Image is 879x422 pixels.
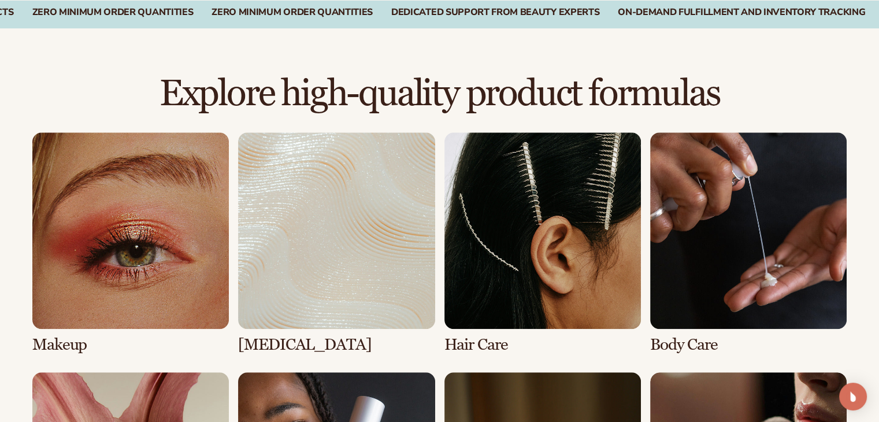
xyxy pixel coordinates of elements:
[212,7,373,18] div: Zero Minimum Order QuantitieS
[391,7,599,18] div: Dedicated Support From Beauty Experts
[444,132,641,354] div: 3 / 8
[32,7,194,18] div: Zero Minimum Order QuantitieS
[650,336,847,354] h3: Body Care
[444,336,641,354] h3: Hair Care
[32,132,229,354] div: 1 / 8
[618,7,865,18] div: On-Demand Fulfillment and Inventory Tracking
[839,383,867,410] div: Open Intercom Messenger
[32,75,847,113] h2: Explore high-quality product formulas
[32,336,229,354] h3: Makeup
[238,336,435,354] h3: [MEDICAL_DATA]
[650,132,847,354] div: 4 / 8
[238,132,435,354] div: 2 / 8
